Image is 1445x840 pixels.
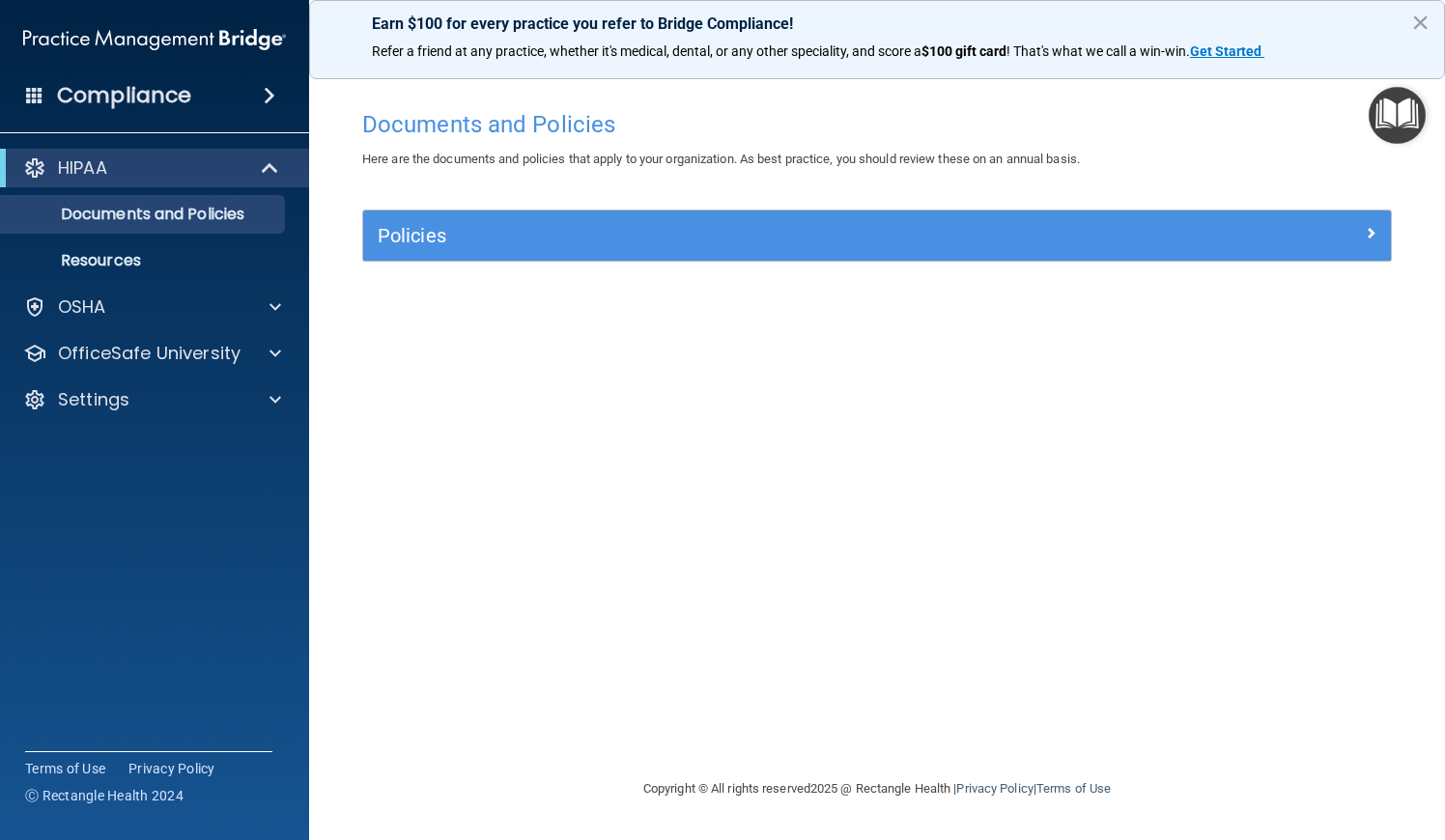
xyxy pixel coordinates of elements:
p: Earn $100 for every practice you refer to Bridge Compliance! [372,14,1382,33]
div: Copyright © All rights reserved 2025 @ Rectangle Health | | [524,758,1230,820]
strong: Get Started [1190,43,1261,59]
span: Refer a friend at any practice, whether it's medical, dental, or any other speciality, and score a [372,43,921,59]
a: Privacy Policy [128,759,215,778]
span: Ⓒ Rectangle Health 2024 [25,786,184,805]
p: OfficeSafe University [58,342,241,365]
a: Privacy Policy [956,781,1033,796]
span: ! That's what we call a win-win. [1006,43,1190,59]
p: Resources [13,251,276,270]
a: HIPAA [23,156,280,180]
p: Documents and Policies [13,205,276,224]
button: Close [1411,7,1430,38]
p: HIPAA [58,156,107,180]
img: PMB logo [23,20,286,59]
a: OfficeSafe University [23,342,281,365]
button: Open Resource Center [1369,87,1426,144]
h5: Policies [378,225,1119,246]
a: Terms of Use [1036,781,1111,796]
p: OSHA [58,295,106,319]
p: Settings [58,388,129,411]
a: OSHA [23,295,281,319]
a: Get Started [1190,43,1264,59]
strong: $100 gift card [921,43,1006,59]
span: Here are the documents and policies that apply to your organization. As best practice, you should... [362,152,1080,166]
a: Terms of Use [25,759,105,778]
h4: Documents and Policies [362,112,1392,137]
h4: Compliance [57,82,191,109]
a: Settings [23,388,281,411]
a: Policies [378,220,1376,251]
